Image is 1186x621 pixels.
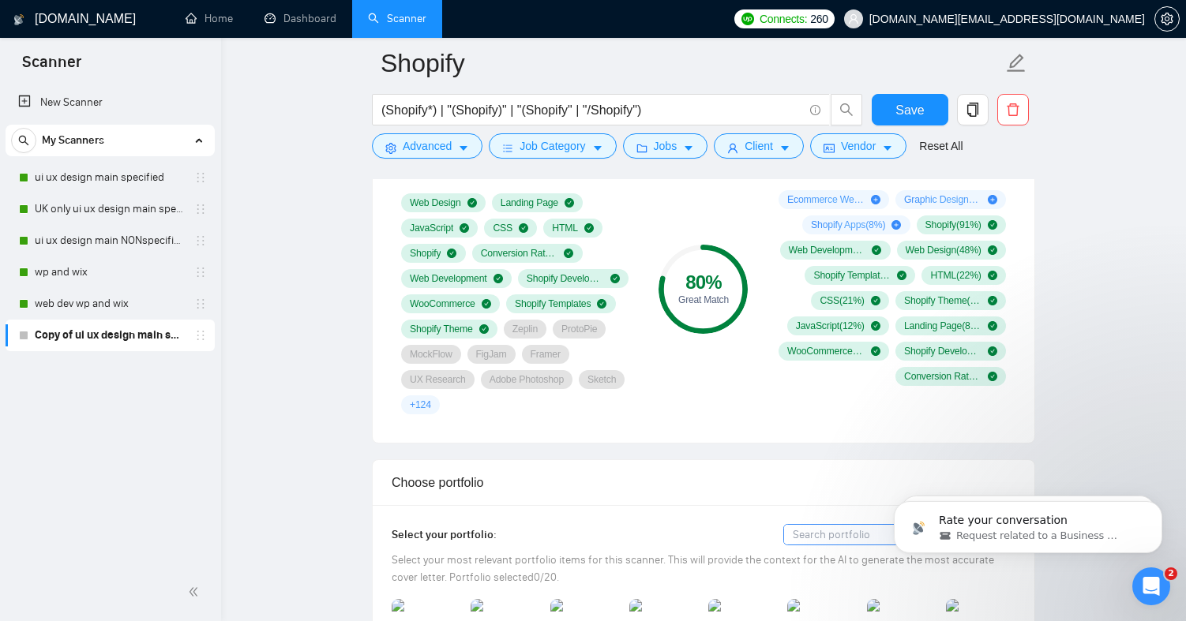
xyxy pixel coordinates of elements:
[194,234,207,247] span: holder
[824,142,835,154] span: idcard
[597,299,606,309] span: check-circle
[636,142,647,154] span: folder
[186,12,233,25] a: homeHome
[988,220,997,230] span: check-circle
[683,142,694,154] span: caret-down
[831,103,861,117] span: search
[930,269,981,282] span: HTML ( 22 %)
[988,245,997,255] span: check-circle
[610,274,620,283] span: check-circle
[820,294,864,307] span: CSS ( 21 %)
[410,348,452,361] span: MockFlow
[381,100,803,120] input: Search Freelance Jobs...
[810,105,820,115] span: info-circle
[410,247,441,260] span: Shopify
[659,273,748,292] div: 80 %
[745,137,773,155] span: Client
[476,348,507,361] span: FigJam
[512,323,538,335] span: Zeplin
[194,329,207,342] span: holder
[11,128,36,153] button: search
[714,133,804,159] button: userClientcaret-down
[654,137,677,155] span: Jobs
[561,323,597,335] span: ProtoPie
[490,373,564,386] span: Adobe Photoshop
[659,295,748,305] div: Great Match
[988,372,997,381] span: check-circle
[870,468,1186,578] iframe: Intercom notifications message
[12,135,36,146] span: search
[1132,567,1170,605] iframe: Intercom live chat
[265,12,336,25] a: dashboardDashboard
[410,196,461,209] span: Web Design
[9,51,94,84] span: Scanner
[904,193,981,206] span: Graphic Design ( 12 %)
[584,223,594,233] span: check-circle
[1154,13,1180,25] a: setting
[810,133,906,159] button: idcardVendorcaret-down
[1155,13,1179,25] span: setting
[988,321,997,331] span: check-circle
[882,142,893,154] span: caret-down
[35,288,185,320] a: web dev wp and wix
[385,142,396,154] span: setting
[741,13,754,25] img: upwork-logo.png
[848,13,859,24] span: user
[779,142,790,154] span: caret-down
[410,323,473,335] span: Shopify Theme
[493,222,512,234] span: CSS
[479,324,489,334] span: check-circle
[35,256,185,288] a: wp and wix
[871,346,880,356] span: check-circle
[392,553,994,584] span: Select your most relevant portfolio items for this scanner. This will provide the context for the...
[998,103,1028,117] span: delete
[35,162,185,193] a: ui ux design main specified
[587,373,616,386] span: Sketch
[787,193,865,206] span: Ecommerce Website Development ( 85 %)
[997,94,1029,125] button: delete
[988,296,997,305] span: check-circle
[403,137,452,155] span: Advanced
[552,222,578,234] span: HTML
[194,297,207,310] span: holder
[372,133,482,159] button: settingAdvancedcaret-down
[871,195,880,204] span: plus-circle
[381,43,1003,83] input: Scanner name...
[194,171,207,184] span: holder
[872,245,881,255] span: check-circle
[988,271,997,280] span: check-circle
[368,12,426,25] a: searchScanner
[188,584,204,600] span: double-left
[392,460,1015,505] div: Choose portfolio
[494,274,503,283] span: check-circle
[958,103,988,117] span: copy
[784,525,1015,544] input: Search portfolio
[13,7,24,32] img: logo
[623,133,708,159] button: folderJobscaret-down
[410,398,431,411] span: + 124
[841,137,876,155] span: Vendor
[458,142,469,154] span: caret-down
[35,320,185,351] a: Copy of ui ux design main specified
[831,94,862,125] button: search
[489,133,616,159] button: barsJob Categorycaret-down
[789,244,866,256] span: Web Development ( 57 %)
[895,100,924,120] span: Save
[813,269,891,282] span: Shopify Templates ( 33 %)
[871,296,880,305] span: check-circle
[410,272,487,285] span: Web Development
[1154,6,1180,32] button: setting
[810,10,828,28] span: 260
[501,196,558,209] span: Landing Page
[897,271,906,280] span: check-circle
[35,225,185,256] a: ui ux design main NONspecified
[727,142,738,154] span: user
[410,373,466,386] span: UX Research
[1165,567,1177,580] span: 2
[520,137,585,155] span: Job Category
[871,321,880,331] span: check-circle
[467,198,477,208] span: check-circle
